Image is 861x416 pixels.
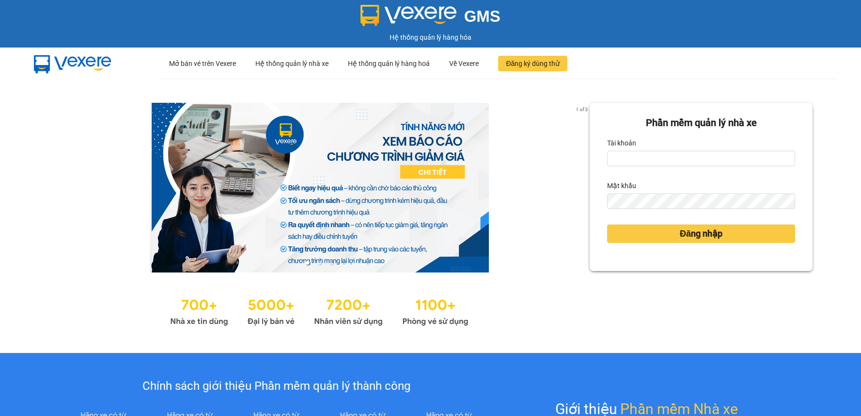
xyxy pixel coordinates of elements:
div: Hệ thống quản lý hàng hóa [2,32,859,43]
button: Đăng nhập [607,224,795,243]
li: slide item 3 [329,261,333,265]
input: Mật khẩu [607,193,795,209]
div: Mở bán vé trên Vexere [169,48,236,79]
span: GMS [464,7,501,25]
span: Đăng ký dùng thử [506,58,560,69]
label: Mật khẩu [607,178,636,193]
li: slide item 2 [317,261,321,265]
img: Statistics.png [170,292,469,329]
button: previous slide / item [48,103,62,272]
span: Đăng nhập [680,227,722,240]
li: slide item 1 [306,261,310,265]
label: Tài khoản [607,135,636,151]
input: Tài khoản [607,151,795,166]
div: Hệ thống quản lý nhà xe [255,48,329,79]
img: logo 2 [360,5,456,26]
button: Đăng ký dùng thử [498,56,567,71]
p: 1 of 3 [573,103,590,115]
img: mbUUG5Q.png [24,48,121,80]
div: Chính sách giới thiệu Phần mềm quản lý thành công [60,377,492,396]
div: Về Vexere [449,48,479,79]
a: GMS [360,15,501,22]
div: Hệ thống quản lý hàng hoá [348,48,430,79]
div: Phần mềm quản lý nhà xe [607,115,795,130]
button: next slide / item [576,103,590,272]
